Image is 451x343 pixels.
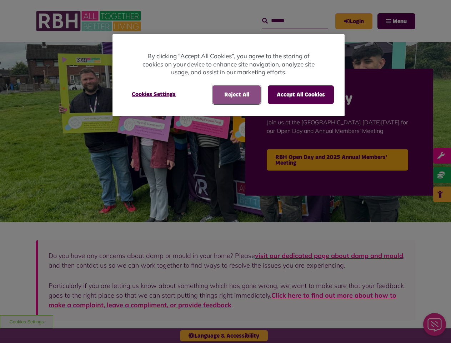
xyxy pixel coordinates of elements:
[123,85,184,103] button: Cookies Settings
[112,34,345,116] div: Cookie banner
[141,52,316,76] p: By clicking “Accept All Cookies”, you agree to the storing of cookies on your device to enhance s...
[212,85,261,104] button: Reject All
[112,34,345,116] div: Privacy
[268,85,334,104] button: Accept All Cookies
[4,2,27,25] div: Close Web Assistant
